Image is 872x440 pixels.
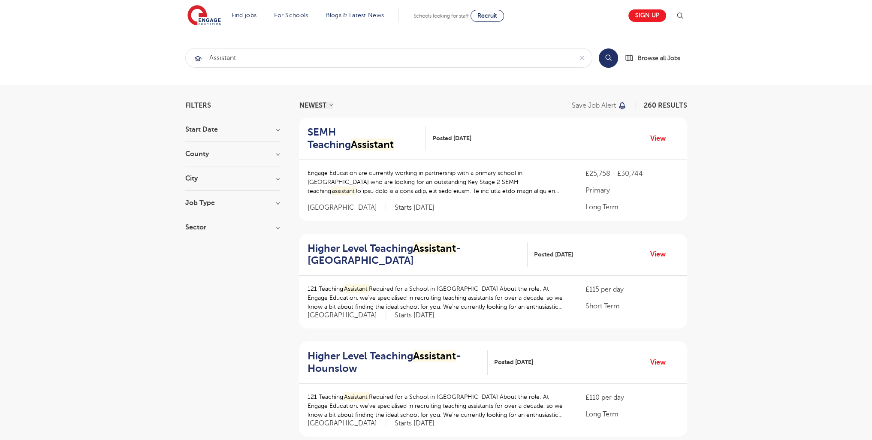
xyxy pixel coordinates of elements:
span: Filters [185,102,211,109]
input: Submit [186,48,572,67]
a: Higher Level TeachingAssistant- [GEOGRAPHIC_DATA] [308,242,528,267]
p: £115 per day [585,284,678,295]
h3: Sector [185,224,280,231]
a: For Schools [274,12,308,18]
a: View [650,133,672,144]
p: Long Term [585,202,678,212]
a: Find jobs [232,12,257,18]
button: Save job alert [572,102,627,109]
mark: Assistant [413,350,456,362]
span: [GEOGRAPHIC_DATA] [308,311,386,320]
h3: City [185,175,280,182]
mark: Assistant [413,242,456,254]
mark: assistant [331,187,356,196]
h3: County [185,151,280,157]
p: Engage Education are currently working in partnership with a primary school in [GEOGRAPHIC_DATA] ... [308,169,569,196]
h3: Job Type [185,199,280,206]
span: Browse all Jobs [638,53,680,63]
div: Submit [185,48,592,68]
span: Posted [DATE] [432,134,471,143]
p: Starts [DATE] [395,203,434,212]
p: Save job alert [572,102,616,109]
span: Posted [DATE] [494,358,533,367]
span: [GEOGRAPHIC_DATA] [308,419,386,428]
img: Engage Education [187,5,221,27]
p: Starts [DATE] [395,419,434,428]
button: Clear [572,48,592,67]
span: Schools looking for staff [413,13,469,19]
p: Long Term [585,409,678,419]
span: 260 RESULTS [644,102,687,109]
p: 121 Teaching Required for a School in [GEOGRAPHIC_DATA] About the role: At Engage Education, we’v... [308,392,569,419]
a: View [650,357,672,368]
p: 121 Teaching Required for a School in [GEOGRAPHIC_DATA] About the role: At Engage Education, we’v... [308,284,569,311]
a: Higher Level TeachingAssistant- Hounslow [308,350,488,375]
mark: Assistant [351,139,394,151]
p: £110 per day [585,392,678,403]
p: Short Term [585,301,678,311]
p: Primary [585,185,678,196]
span: Posted [DATE] [534,250,573,259]
a: Sign up [628,9,666,22]
h2: SEMH Teaching [308,126,419,151]
a: SEMH TeachingAssistant [308,126,426,151]
p: Starts [DATE] [395,311,434,320]
span: [GEOGRAPHIC_DATA] [308,203,386,212]
button: Search [599,48,618,68]
a: Blogs & Latest News [326,12,384,18]
h3: Start Date [185,126,280,133]
p: £25,758 - £30,744 [585,169,678,179]
mark: Assistant [343,392,369,401]
span: Recruit [477,12,497,19]
h2: Higher Level Teaching - [GEOGRAPHIC_DATA] [308,242,521,267]
a: Recruit [471,10,504,22]
a: View [650,249,672,260]
mark: Assistant [343,284,369,293]
a: Browse all Jobs [625,53,687,63]
h2: Higher Level Teaching - Hounslow [308,350,481,375]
